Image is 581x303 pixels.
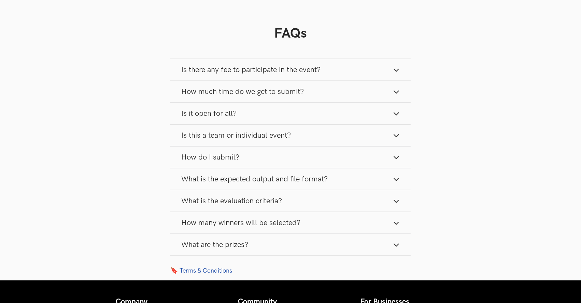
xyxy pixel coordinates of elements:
button: How much time do we get to submit? [170,81,411,102]
button: What is the evaluation criteria? [170,190,411,212]
a: 🔖 Terms & Conditions [170,267,411,274]
span: How many winners will be selected? [181,218,300,228]
h1: FAQs [170,25,411,42]
button: How many winners will be selected? [170,212,411,234]
span: What are the prizes? [181,240,248,249]
span: How much time do we get to submit? [181,87,304,96]
button: Is this a team or individual event? [170,125,411,146]
button: How do I submit? [170,147,411,168]
button: What are the prizes? [170,234,411,256]
span: What is the expected output and file format? [181,175,328,184]
span: Is it open for all? [181,109,237,118]
button: What is the expected output and file format? [170,168,411,190]
button: Is it open for all? [170,103,411,124]
button: Is there any fee to participate in the event? [170,59,411,81]
span: What is the evaluation criteria? [181,196,282,206]
span: How do I submit? [181,153,239,162]
span: Is this a team or individual event? [181,131,291,140]
span: Is there any fee to participate in the event? [181,65,321,74]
